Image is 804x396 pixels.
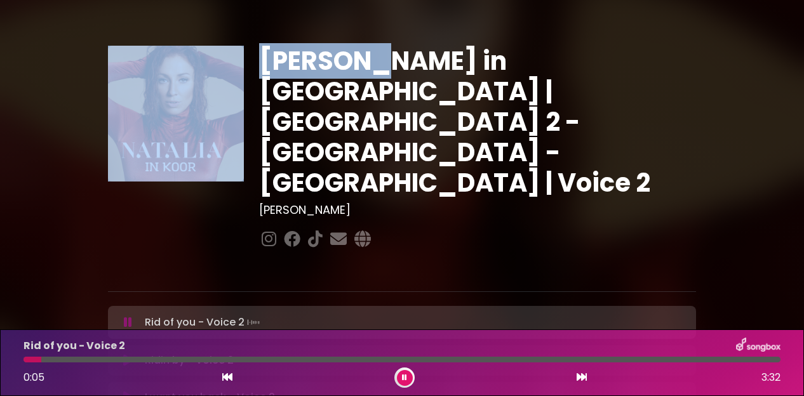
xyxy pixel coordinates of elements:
span: 3:32 [761,370,781,385]
p: Rid of you - Voice 2 [23,338,125,353]
img: YTVS25JmS9CLUqXqkEhs [108,46,244,181]
img: waveform4.gif [245,313,262,331]
img: songbox-logo-white.png [736,338,781,354]
span: 0:05 [23,370,44,385]
p: Rid of you - Voice 2 [145,313,262,331]
h3: [PERSON_NAME] [259,203,697,217]
h1: [PERSON_NAME] in [GEOGRAPHIC_DATA] | [GEOGRAPHIC_DATA] 2 - [GEOGRAPHIC_DATA] - [GEOGRAPHIC_DATA] ... [259,46,697,198]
